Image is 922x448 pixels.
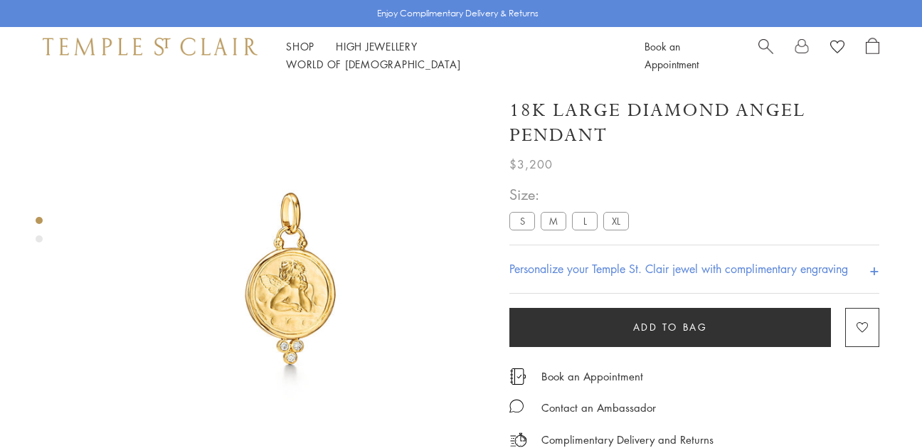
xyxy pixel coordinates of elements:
a: Search [758,38,773,73]
h1: 18K Large Diamond Angel Pendant [509,98,879,148]
img: icon_appointment.svg [509,368,526,385]
button: Add to bag [509,308,831,347]
a: World of [DEMOGRAPHIC_DATA]World of [DEMOGRAPHIC_DATA] [286,57,460,71]
label: L [572,212,598,230]
label: M [541,212,566,230]
label: S [509,212,535,230]
a: Open Shopping Bag [866,38,879,73]
span: $3,200 [509,155,553,174]
a: Book an Appointment [541,368,643,384]
label: XL [603,212,629,230]
span: Add to bag [633,319,708,335]
p: Enjoy Complimentary Delivery & Returns [377,6,539,21]
a: High JewelleryHigh Jewellery [336,39,418,53]
a: Book an Appointment [645,39,699,71]
span: Size: [509,183,635,206]
a: View Wishlist [830,38,844,59]
img: MessageIcon-01_2.svg [509,399,524,413]
div: Product gallery navigation [36,213,43,254]
a: ShopShop [286,39,314,53]
h4: Personalize your Temple St. Clair jewel with complimentary engraving [509,260,848,277]
h4: + [869,256,879,282]
img: Temple St. Clair [43,38,258,55]
div: Contact an Ambassador [541,399,656,417]
nav: Main navigation [286,38,613,73]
